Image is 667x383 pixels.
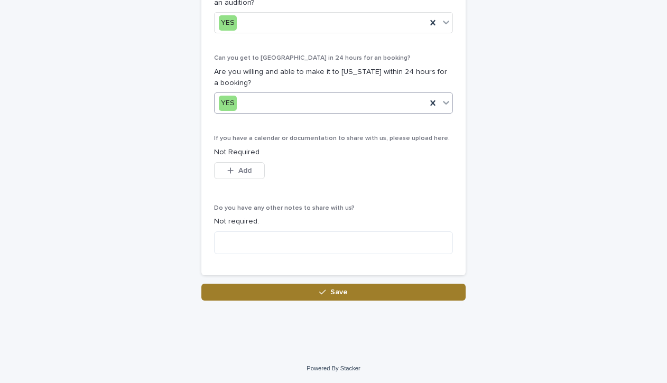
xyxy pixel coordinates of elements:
[214,205,355,211] span: Do you have any other notes to share with us?
[214,147,453,158] p: Not Required
[330,288,348,296] span: Save
[214,162,265,179] button: Add
[214,135,450,142] span: If you have a calendar or documentation to share with us, please upload here.
[201,284,466,301] button: Save
[214,216,453,227] p: Not required.
[238,167,252,174] span: Add
[307,365,360,371] a: Powered By Stacker
[214,55,411,61] span: Can you get to [GEOGRAPHIC_DATA] in 24 hours for an booking?
[219,96,237,111] div: YES
[214,67,453,89] p: Are you willing and able to make it to [US_STATE] within 24 hours for a booking?
[219,15,237,31] div: YES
